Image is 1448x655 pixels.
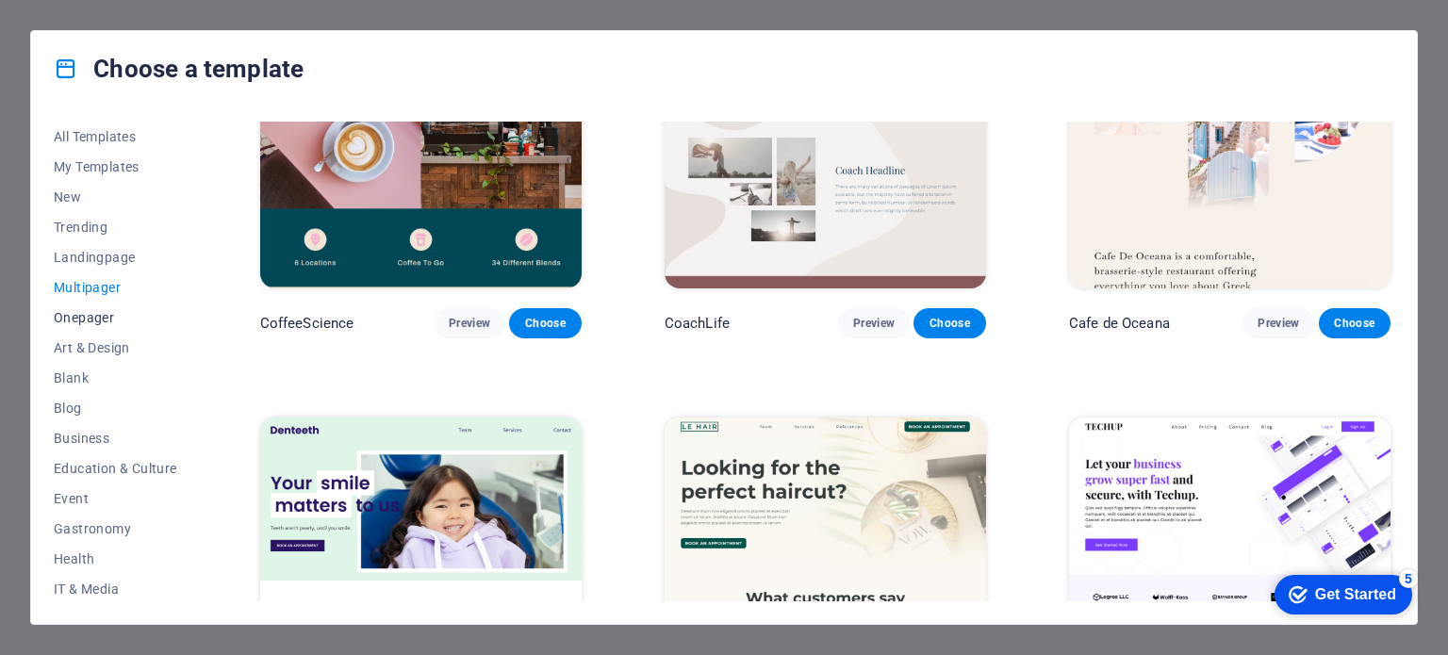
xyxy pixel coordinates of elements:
span: Event [54,491,177,506]
span: Trending [54,220,177,235]
span: All Templates [54,129,177,144]
span: Preview [449,316,490,331]
button: Education & Culture [54,453,177,483]
button: All Templates [54,122,177,152]
div: Get Started 5 items remaining, 0% complete [15,9,153,49]
span: Education & Culture [54,461,177,476]
span: New [54,189,177,205]
span: Choose [524,316,566,331]
p: Cafe de Oceana [1069,314,1170,333]
span: My Templates [54,159,177,174]
span: Gastronomy [54,521,177,536]
span: Preview [853,316,895,331]
p: CoachLife [665,314,730,333]
button: Gastronomy [54,514,177,544]
button: IT & Media [54,574,177,604]
button: Health [54,544,177,574]
button: New [54,182,177,212]
button: Trending [54,212,177,242]
h4: Choose a template [54,54,304,84]
span: Art & Design [54,340,177,355]
button: My Templates [54,152,177,182]
button: Blog [54,393,177,423]
span: Multipager [54,280,177,295]
button: Blank [54,363,177,393]
span: Blank [54,370,177,385]
span: Choose [929,316,970,331]
button: Choose [1319,308,1390,338]
span: Health [54,551,177,566]
p: CoffeeScience [260,314,354,333]
span: Blog [54,401,177,416]
div: 5 [140,4,158,23]
button: Preview [1242,308,1314,338]
span: Business [54,431,177,446]
span: IT & Media [54,581,177,597]
button: Preview [838,308,910,338]
button: Onepager [54,303,177,333]
button: Event [54,483,177,514]
button: Business [54,423,177,453]
button: Choose [509,308,581,338]
span: Choose [1334,316,1375,331]
div: Get Started [56,21,137,38]
span: Preview [1258,316,1299,331]
span: Landingpage [54,250,177,265]
span: Onepager [54,310,177,325]
button: Choose [913,308,985,338]
button: Preview [434,308,505,338]
button: Landingpage [54,242,177,272]
button: Art & Design [54,333,177,363]
button: Multipager [54,272,177,303]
